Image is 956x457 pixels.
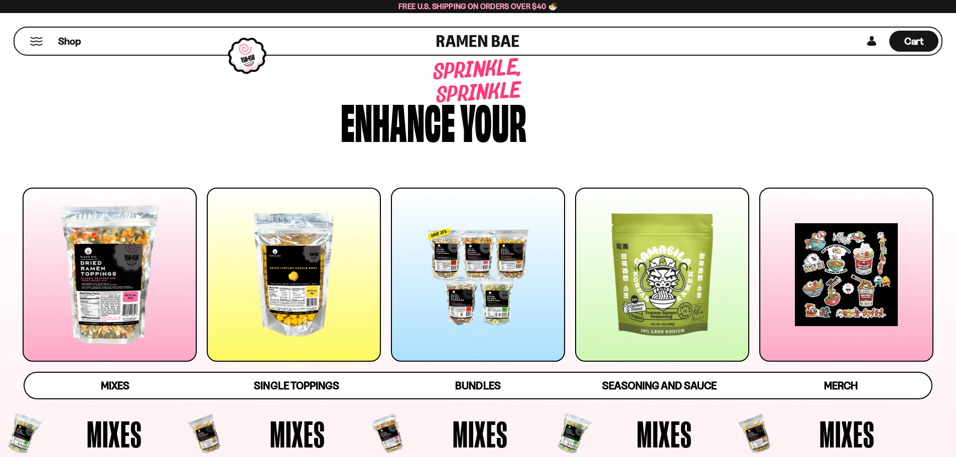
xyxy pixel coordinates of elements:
[398,2,558,11] span: Free U.S. Shipping on Orders over $40 🍜
[820,415,875,452] span: Mixes
[460,96,526,144] div: your
[58,31,81,52] a: Shop
[30,37,43,46] button: Mobile Menu Trigger
[637,415,692,452] span: Mixes
[25,373,206,398] a: Mixes
[58,35,81,48] span: Shop
[889,28,938,55] div: Cart
[254,379,339,392] span: Single Toppings
[387,373,569,398] a: Bundles
[904,35,924,47] span: Cart
[87,415,142,452] span: Mixes
[824,379,858,392] span: Merch
[569,373,750,398] a: Seasoning and Sauce
[455,379,500,392] span: Bundles
[270,415,325,452] span: Mixes
[750,373,931,398] a: Merch
[341,96,455,144] div: Enhance
[453,415,508,452] span: Mixes
[602,379,716,392] span: Seasoning and Sauce
[101,379,129,392] span: Mixes
[206,373,387,398] a: Single Toppings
